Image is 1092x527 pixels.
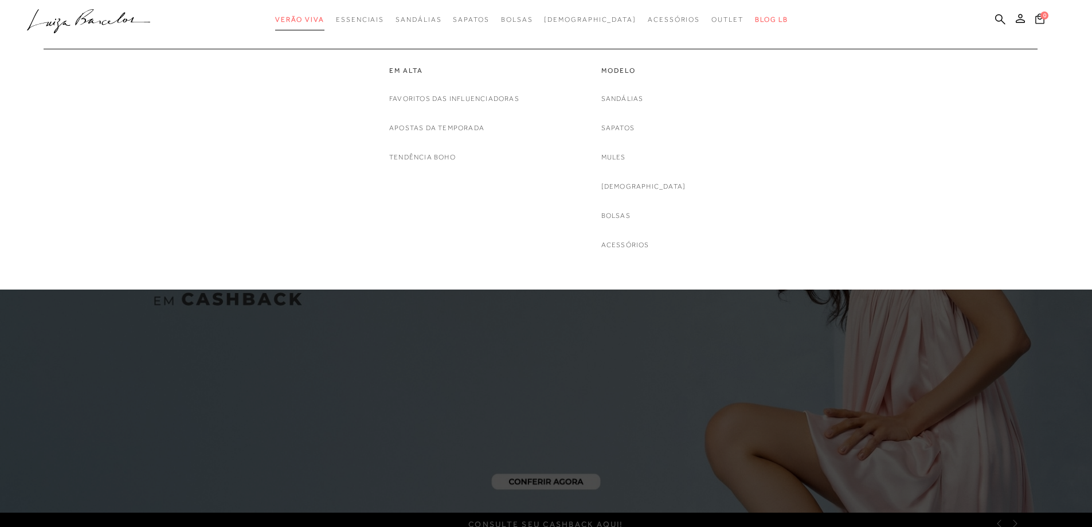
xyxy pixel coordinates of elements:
[711,15,743,24] span: Outlet
[648,9,700,30] a: categoryNavScreenReaderText
[389,151,456,163] a: noSubCategoriesText
[601,151,626,163] a: noSubCategoriesText
[755,9,788,30] a: BLOG LB
[501,9,533,30] a: categoryNavScreenReaderText
[389,66,519,76] a: categoryNavScreenReaderText
[544,9,636,30] a: noSubCategoriesText
[389,93,519,105] a: noSubCategoriesText
[601,210,631,222] a: noSubCategoriesText
[275,15,324,24] span: Verão Viva
[453,9,489,30] a: categoryNavScreenReaderText
[396,15,441,24] span: Sandálias
[601,93,644,105] a: noSubCategoriesText
[336,15,384,24] span: Essenciais
[648,15,700,24] span: Acessórios
[601,181,686,193] a: noSubCategoriesText
[396,9,441,30] a: categoryNavScreenReaderText
[544,15,636,24] span: [DEMOGRAPHIC_DATA]
[601,66,686,76] a: categoryNavScreenReaderText
[755,15,788,24] span: BLOG LB
[601,239,649,251] a: noSubCategoriesText
[336,9,384,30] a: categoryNavScreenReaderText
[501,15,533,24] span: Bolsas
[389,122,484,134] a: noSubCategoriesText
[1040,11,1048,19] span: 0
[601,122,635,134] a: noSubCategoriesText
[453,15,489,24] span: Sapatos
[1032,13,1048,28] button: 0
[711,9,743,30] a: categoryNavScreenReaderText
[275,9,324,30] a: categoryNavScreenReaderText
